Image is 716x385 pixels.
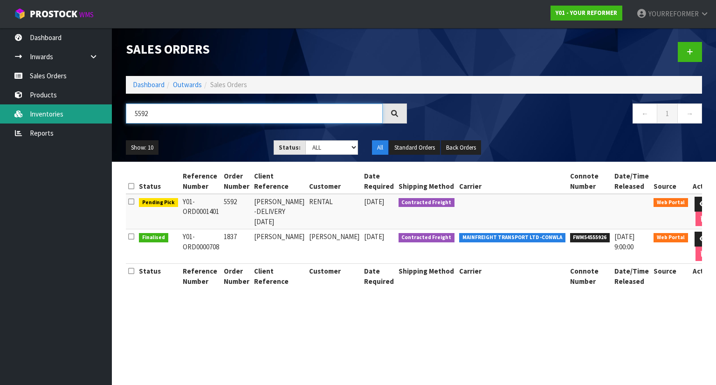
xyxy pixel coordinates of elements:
th: Status [137,169,180,194]
a: Outwards [173,80,202,89]
th: Connote Number [568,169,613,194]
nav: Page navigation [421,103,702,126]
a: 1 [657,103,678,124]
span: [DATE] [364,232,384,241]
span: Sales Orders [210,80,247,89]
th: Action [690,264,716,289]
th: Date Required [362,264,396,289]
td: Y01-ORD0001401 [180,194,221,229]
th: Customer [307,169,362,194]
span: Pending Pick [139,198,178,207]
strong: Status: [279,144,301,151]
th: Date/Time Released [612,264,651,289]
span: Web Portal [654,233,688,242]
th: Carrier [457,169,568,194]
a: ← [633,103,657,124]
th: Order Number [221,264,252,289]
td: RENTAL [307,194,362,229]
th: Client Reference [252,169,307,194]
button: Back Orders [441,140,481,155]
th: Action [690,169,716,194]
td: 5592 [221,194,252,229]
span: Contracted Freight [399,233,455,242]
td: 1837 [221,229,252,264]
input: Search sales orders [126,103,383,124]
th: Client Reference [252,264,307,289]
th: Source [651,264,690,289]
button: Show: 10 [126,140,158,155]
th: Order Number [221,169,252,194]
h1: Sales Orders [126,42,407,56]
th: Connote Number [568,264,613,289]
span: FWM54555926 [570,233,610,242]
td: [PERSON_NAME] [252,229,307,264]
td: [PERSON_NAME] [307,229,362,264]
td: Y01-ORD0000708 [180,229,221,264]
th: Shipping Method [396,264,457,289]
th: Date Required [362,169,396,194]
th: Shipping Method [396,169,457,194]
th: Reference Number [180,264,221,289]
span: ProStock [30,8,77,20]
a: → [677,103,702,124]
td: [PERSON_NAME] -DELIVERY [DATE] [252,194,307,229]
span: MAINFREIGHT TRANSPORT LTD -CONWLA [459,233,565,242]
th: Reference Number [180,169,221,194]
th: Date/Time Released [612,169,651,194]
th: Customer [307,264,362,289]
button: Standard Orders [389,140,440,155]
img: cube-alt.png [14,8,26,20]
a: Dashboard [133,80,165,89]
th: Source [651,169,690,194]
strong: Y01 - YOUR REFORMER [556,9,617,17]
span: Finalised [139,233,168,242]
th: Status [137,264,180,289]
span: [DATE] [364,197,384,206]
button: All [372,140,388,155]
span: Web Portal [654,198,688,207]
span: Contracted Freight [399,198,455,207]
small: WMS [79,10,94,19]
span: [DATE] 9:00:00 [614,232,634,251]
th: Carrier [457,264,568,289]
span: YOURREFORMER [648,9,699,18]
